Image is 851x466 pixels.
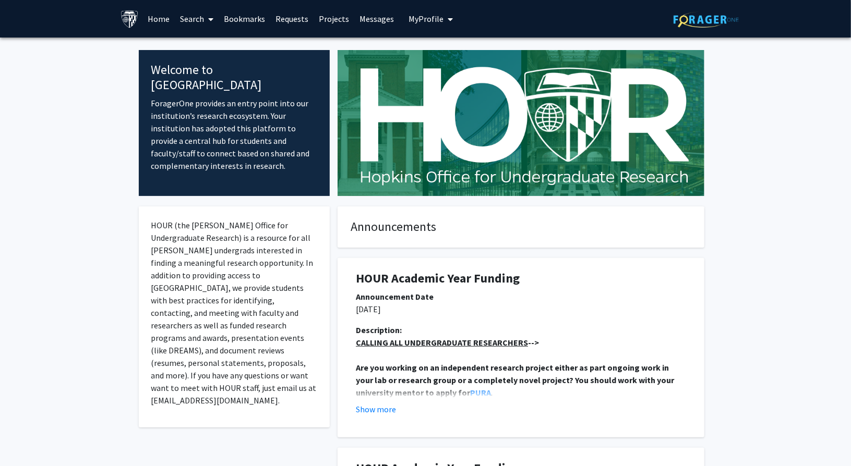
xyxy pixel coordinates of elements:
a: Requests [270,1,314,37]
u: CALLING ALL UNDERGRADUATE RESEARCHERS [356,337,528,348]
p: HOUR (the [PERSON_NAME] Office for Undergraduate Research) is a resource for all [PERSON_NAME] un... [151,219,318,407]
a: Search [175,1,219,37]
img: Cover Image [338,50,704,196]
span: My Profile [409,14,444,24]
a: PURA [470,387,491,398]
h4: Welcome to [GEOGRAPHIC_DATA] [151,63,318,93]
p: ForagerOne provides an entry point into our institution’s research ecosystem. Your institution ha... [151,97,318,172]
strong: Are you working on an independent research project either as part ongoing work in your lab or res... [356,362,676,398]
a: Messages [354,1,399,37]
button: Show more [356,403,396,415]
div: Announcement Date [356,290,686,303]
iframe: Chat [8,419,44,458]
img: ForagerOne Logo [674,11,739,28]
img: Johns Hopkins University Logo [121,10,139,28]
p: . [356,361,686,399]
a: Projects [314,1,354,37]
a: Bookmarks [219,1,270,37]
p: [DATE] [356,303,686,315]
div: Description: [356,324,686,336]
strong: --> [356,337,539,348]
h1: HOUR Academic Year Funding [356,271,686,286]
a: Home [142,1,175,37]
h4: Announcements [351,219,691,235]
